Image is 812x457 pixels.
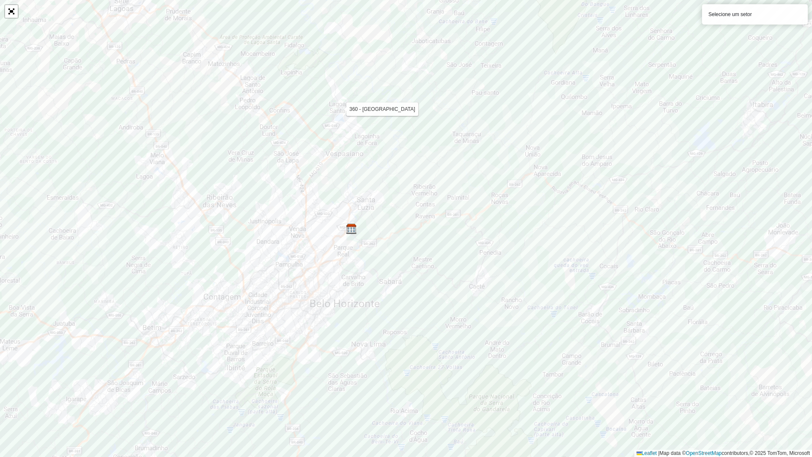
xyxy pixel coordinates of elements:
[702,4,808,25] div: Selecione um setor
[636,450,657,456] a: Leaflet
[658,450,659,456] span: |
[686,450,722,456] a: OpenStreetMap
[634,450,812,457] div: Map data © contributors,© 2025 TomTom, Microsoft
[5,5,18,18] a: Abrir mapa em tela cheia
